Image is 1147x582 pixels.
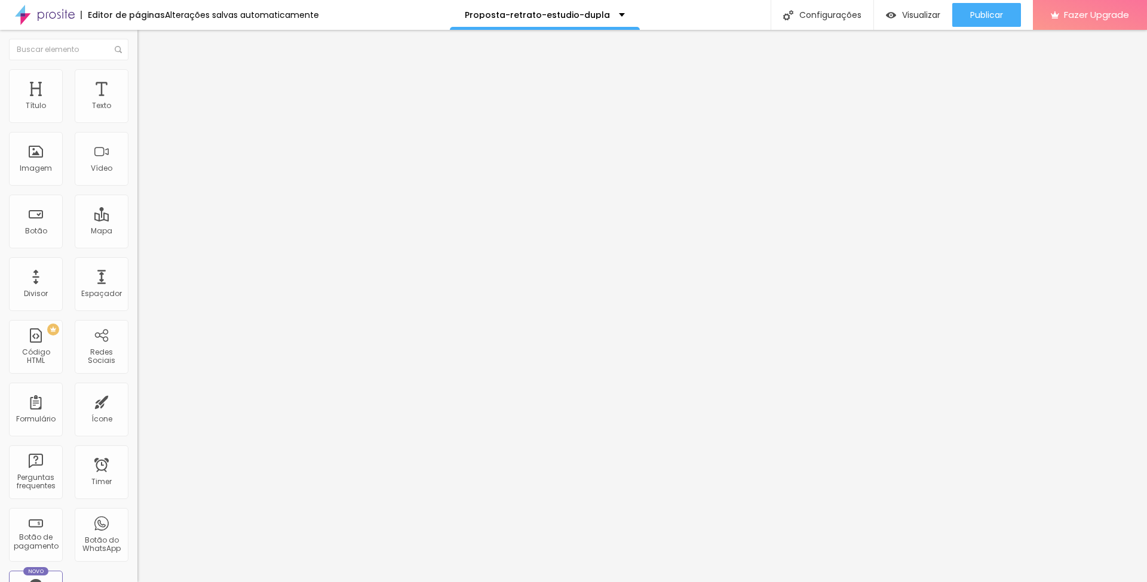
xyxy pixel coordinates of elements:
[81,290,122,298] div: Espaçador
[902,10,940,20] span: Visualizar
[952,3,1021,27] button: Publicar
[12,348,59,365] div: Código HTML
[78,348,125,365] div: Redes Sociais
[115,46,122,53] img: Icone
[91,227,112,235] div: Mapa
[165,11,319,19] div: Alterações salvas automaticamente
[16,415,56,423] div: Formulário
[78,536,125,553] div: Botão do WhatsApp
[9,39,128,60] input: Buscar elemento
[91,415,112,423] div: Ícone
[783,10,793,20] img: Icone
[91,164,112,173] div: Vídeo
[874,3,952,27] button: Visualizar
[25,227,47,235] div: Botão
[12,473,59,491] div: Perguntas frequentes
[970,10,1003,20] span: Publicar
[23,567,49,575] div: Novo
[91,478,112,486] div: Timer
[465,11,610,19] p: Proposta-retrato-estudio-dupla
[12,533,59,550] div: Botão de pagamento
[886,10,896,20] img: view-1.svg
[92,101,111,110] div: Texto
[137,30,1147,582] iframe: Editor
[26,101,46,110] div: Título
[24,290,48,298] div: Divisor
[20,164,52,173] div: Imagem
[81,11,165,19] div: Editor de páginas
[1064,10,1129,20] span: Fazer Upgrade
